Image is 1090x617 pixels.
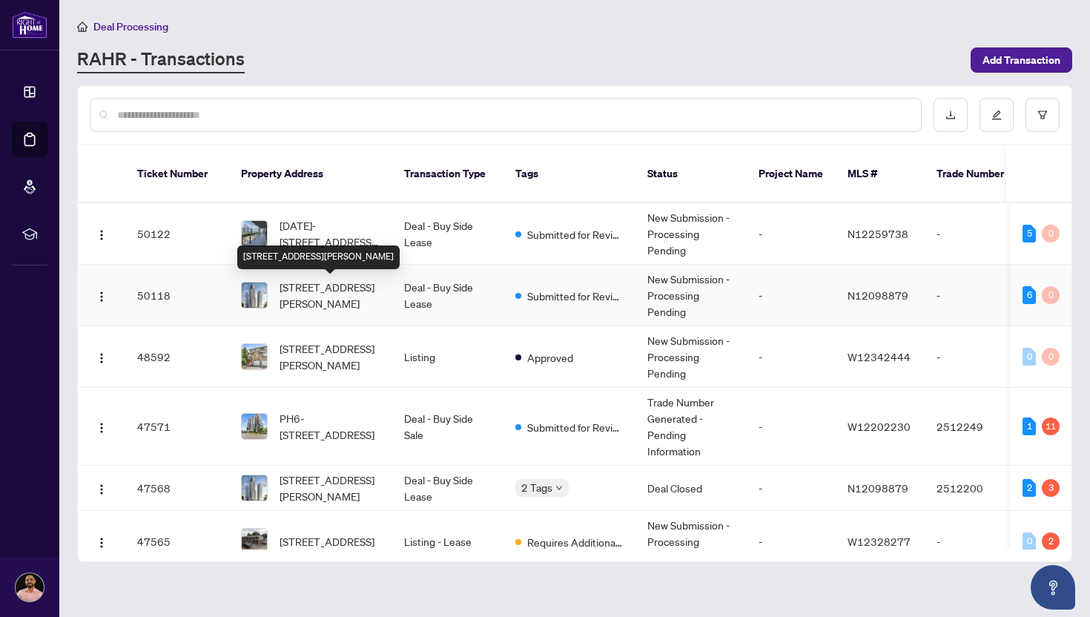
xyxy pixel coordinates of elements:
[392,265,503,326] td: Deal - Buy Side Lease
[848,481,908,495] span: N12098879
[991,110,1002,120] span: edit
[280,410,380,443] span: PH6-[STREET_ADDRESS]
[229,145,392,203] th: Property Address
[12,11,47,39] img: logo
[280,340,380,373] span: [STREET_ADDRESS][PERSON_NAME]
[503,145,635,203] th: Tags
[836,145,925,203] th: MLS #
[93,20,168,33] span: Deal Processing
[280,217,380,250] span: [DATE]-[STREET_ADDRESS][PERSON_NAME]
[392,326,503,388] td: Listing
[280,533,374,550] span: [STREET_ADDRESS]
[96,352,108,364] img: Logo
[96,537,108,549] img: Logo
[1025,98,1060,132] button: filter
[934,98,968,132] button: download
[1037,110,1048,120] span: filter
[1042,532,1060,550] div: 2
[125,326,229,388] td: 48592
[747,326,836,388] td: -
[747,466,836,511] td: -
[848,350,911,363] span: W12342444
[747,511,836,573] td: -
[1023,479,1036,497] div: 2
[925,203,1028,265] td: -
[90,529,113,553] button: Logo
[125,203,229,265] td: 50122
[971,47,1072,73] button: Add Transaction
[925,511,1028,573] td: -
[125,511,229,573] td: 47565
[1042,479,1060,497] div: 3
[125,265,229,326] td: 50118
[392,466,503,511] td: Deal - Buy Side Lease
[635,326,747,388] td: New Submission - Processing Pending
[125,388,229,466] td: 47571
[392,203,503,265] td: Deal - Buy Side Lease
[1023,348,1036,366] div: 0
[747,145,836,203] th: Project Name
[635,511,747,573] td: New Submission - Processing Pending
[90,222,113,245] button: Logo
[1031,565,1075,610] button: Open asap
[242,221,267,246] img: thumbnail-img
[527,226,624,242] span: Submitted for Review
[982,48,1060,72] span: Add Transaction
[90,415,113,438] button: Logo
[1023,418,1036,435] div: 1
[527,288,624,304] span: Submitted for Review
[90,476,113,500] button: Logo
[90,345,113,369] button: Logo
[1042,418,1060,435] div: 11
[635,203,747,265] td: New Submission - Processing Pending
[527,534,624,550] span: Requires Additional Docs
[1042,225,1060,242] div: 0
[1023,286,1036,304] div: 6
[925,145,1028,203] th: Trade Number
[125,145,229,203] th: Ticket Number
[945,110,956,120] span: download
[635,466,747,511] td: Deal Closed
[635,388,747,466] td: Trade Number Generated - Pending Information
[747,203,836,265] td: -
[848,227,908,240] span: N12259738
[1042,348,1060,366] div: 0
[77,47,245,73] a: RAHR - Transactions
[848,288,908,302] span: N12098879
[1023,225,1036,242] div: 5
[242,529,267,554] img: thumbnail-img
[747,265,836,326] td: -
[392,145,503,203] th: Transaction Type
[96,291,108,303] img: Logo
[848,420,911,433] span: W12202230
[527,349,573,366] span: Approved
[521,479,552,496] span: 2 Tags
[77,22,87,32] span: home
[980,98,1014,132] button: edit
[555,484,563,492] span: down
[242,344,267,369] img: thumbnail-img
[925,265,1028,326] td: -
[392,511,503,573] td: Listing - Lease
[635,145,747,203] th: Status
[90,283,113,307] button: Logo
[925,326,1028,388] td: -
[96,422,108,434] img: Logo
[280,279,380,311] span: [STREET_ADDRESS][PERSON_NAME]
[280,472,380,504] span: [STREET_ADDRESS][PERSON_NAME]
[242,414,267,439] img: thumbnail-img
[1042,286,1060,304] div: 0
[96,229,108,241] img: Logo
[848,535,911,548] span: W12328277
[925,466,1028,511] td: 2512200
[747,388,836,466] td: -
[392,388,503,466] td: Deal - Buy Side Sale
[16,573,44,601] img: Profile Icon
[237,245,400,269] div: [STREET_ADDRESS][PERSON_NAME]
[1023,532,1036,550] div: 0
[96,484,108,495] img: Logo
[125,466,229,511] td: 47568
[635,265,747,326] td: New Submission - Processing Pending
[242,283,267,308] img: thumbnail-img
[527,419,624,435] span: Submitted for Review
